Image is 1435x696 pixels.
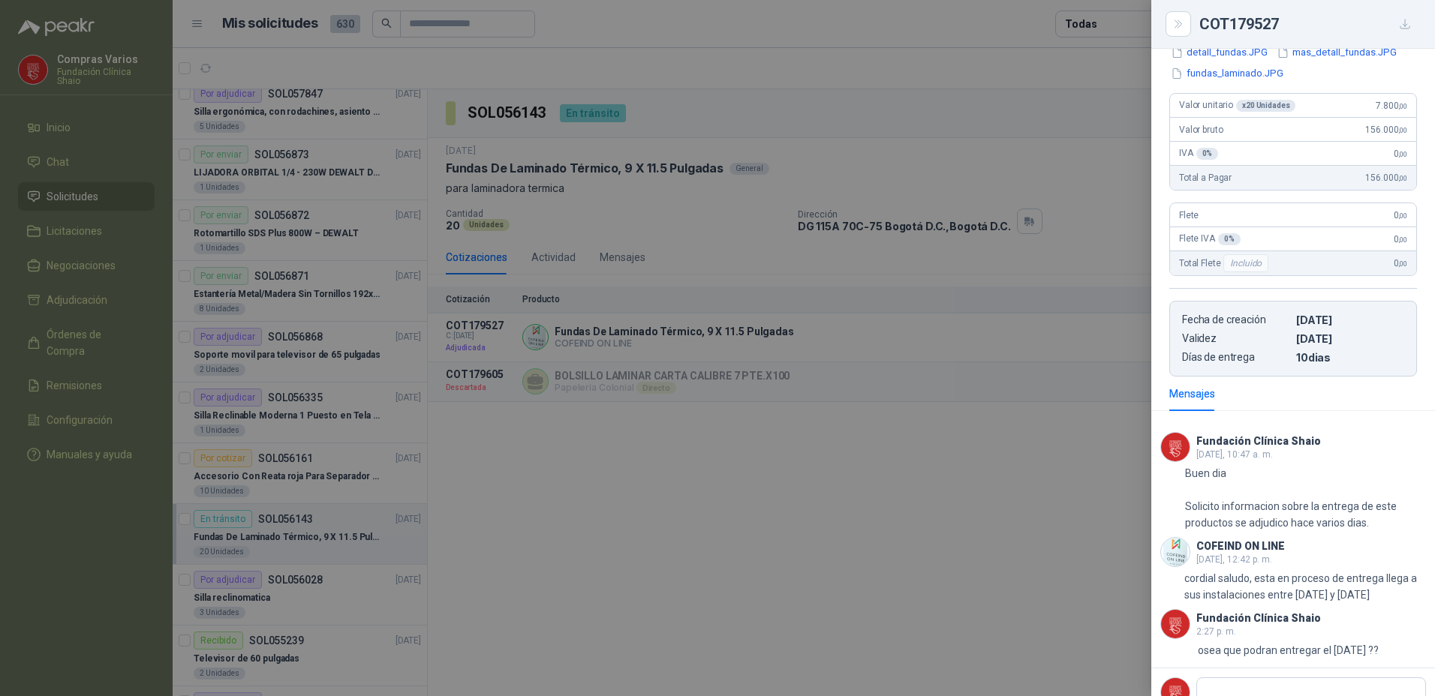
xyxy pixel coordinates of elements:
span: 2:27 p. m. [1196,626,1236,637]
div: Mensajes [1169,385,1215,402]
span: 0 [1394,258,1407,268]
span: 0 [1394,210,1407,220]
div: COT179527 [1199,12,1417,36]
img: Company Logo [1161,610,1190,638]
p: [DATE] [1296,313,1404,326]
p: Fecha de creación [1182,313,1290,326]
p: cordial saludo, esta en proceso de entrega llega a sus instalaciones entre [DATE] y [DATE] [1184,570,1426,603]
span: 7.800 [1376,100,1407,111]
div: x 20 Unidades [1236,100,1295,112]
h3: Fundación Clínica Shaio [1196,437,1321,445]
span: ,00 [1398,102,1407,110]
span: [DATE], 10:47 a. m. [1196,449,1273,460]
span: ,00 [1398,174,1407,182]
button: mas_detall_fundas.JPG [1275,44,1398,60]
p: Validez [1182,332,1290,345]
button: Close [1169,15,1187,33]
span: ,00 [1398,235,1407,244]
img: Company Logo [1161,538,1190,566]
span: IVA [1179,148,1218,160]
div: Incluido [1223,254,1268,272]
span: 156.000 [1365,172,1407,183]
p: osea que podran entregar el [DATE] ?? [1198,642,1379,658]
span: Flete [1179,210,1199,220]
h3: Fundación Clínica Shaio [1196,614,1321,622]
h3: COFEIND ON LINE [1196,542,1285,550]
span: 156.000 [1365,124,1407,135]
span: ,00 [1398,126,1407,134]
span: Total Flete [1179,254,1271,272]
div: 0 % [1218,233,1241,245]
span: ,00 [1398,211,1407,220]
p: [DATE] [1296,332,1404,345]
p: Buen dia Solicito informacion sobre la entrega de este productos se adjudico hace varios dias. [1185,465,1426,531]
span: [DATE], 12:42 p. m. [1196,554,1272,565]
p: Días de entrega [1182,351,1290,364]
span: 0 [1394,148,1407,159]
p: 10 dias [1296,351,1404,364]
span: ,00 [1398,259,1407,268]
button: fundas_laminado.JPG [1169,66,1285,82]
img: Company Logo [1161,433,1190,461]
span: 0 [1394,234,1407,244]
span: Total a Pagar [1179,172,1232,183]
button: detall_fundas.JPG [1169,44,1269,60]
div: 0 % [1196,148,1219,160]
span: ,00 [1398,150,1407,158]
span: Valor unitario [1179,100,1295,112]
span: Flete IVA [1179,233,1241,245]
span: Valor bruto [1179,124,1223,135]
